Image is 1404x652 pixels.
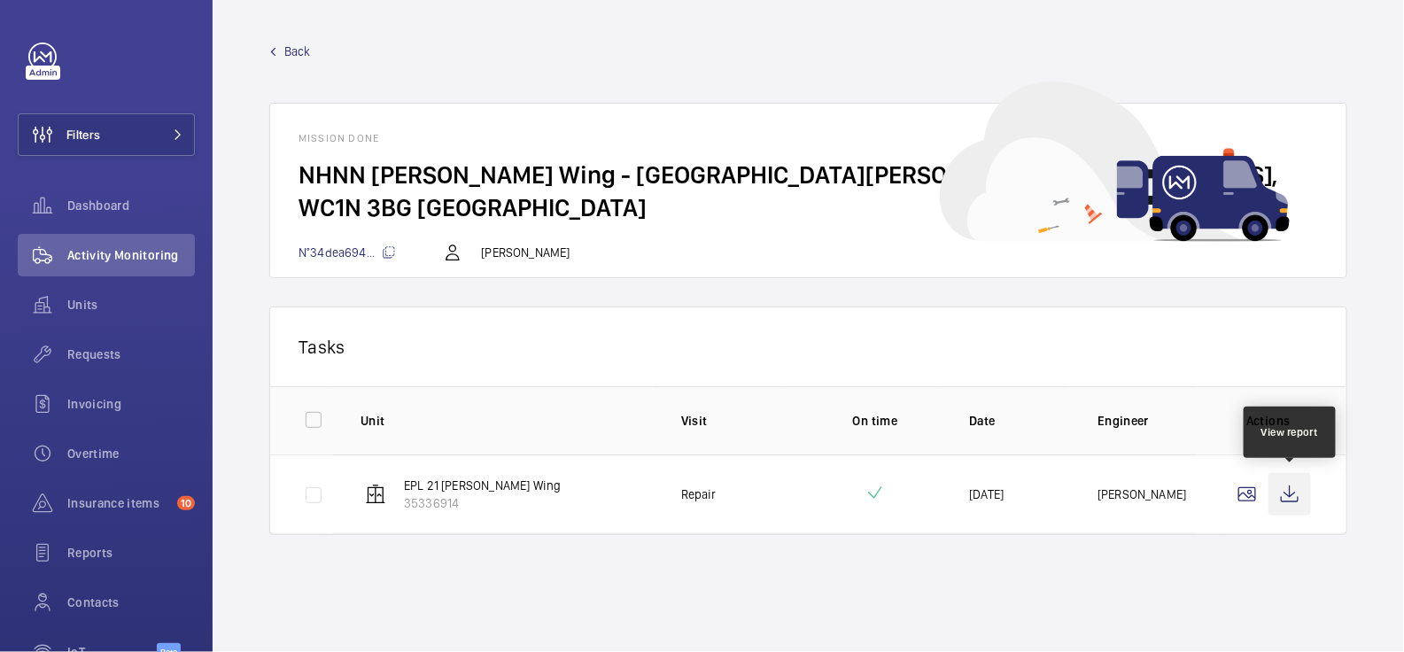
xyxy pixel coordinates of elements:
img: car delivery [940,81,1290,242]
p: [PERSON_NAME] [1098,485,1186,503]
span: 10 [177,496,195,510]
span: N°34dea694... [299,245,396,260]
p: Unit [361,412,653,430]
h2: WC1N 3BG [GEOGRAPHIC_DATA] [299,191,1318,224]
button: Filters [18,113,195,156]
span: Back [284,43,311,60]
span: Dashboard [67,197,195,214]
p: [DATE] [970,485,1005,503]
p: [PERSON_NAME] [481,244,570,261]
p: Tasks [299,336,1318,358]
p: Engineer [1098,412,1198,430]
span: Filters [66,126,100,144]
div: View report [1261,424,1319,440]
span: Activity Monitoring [67,246,195,264]
p: Date [970,412,1070,430]
span: Overtime [67,445,195,462]
p: On time [810,412,942,430]
span: Insurance items [67,494,170,512]
p: Repair [681,485,717,503]
p: EPL 21 [PERSON_NAME] Wing [404,477,562,494]
span: Units [67,296,195,314]
p: Actions [1226,412,1311,430]
p: Visit [681,412,781,430]
span: Reports [67,544,195,562]
h2: NHNN [PERSON_NAME] Wing - [GEOGRAPHIC_DATA][PERSON_NAME], [STREET_ADDRESS], [299,159,1318,191]
span: Requests [67,345,195,363]
p: 35336914 [404,494,562,512]
span: Invoicing [67,395,195,413]
h1: Mission done [299,132,1318,144]
img: elevator.svg [365,484,386,505]
span: Contacts [67,594,195,611]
